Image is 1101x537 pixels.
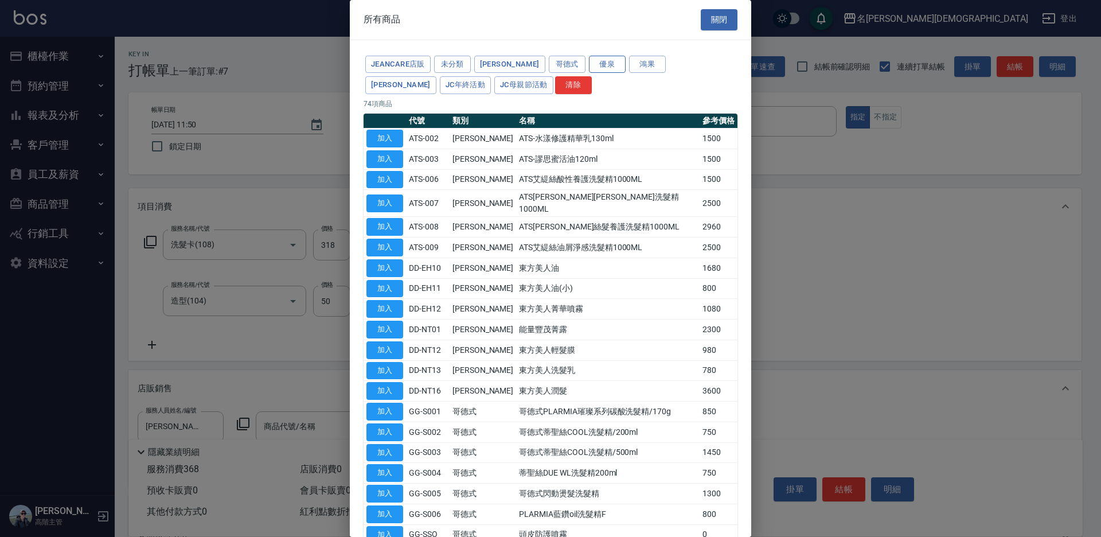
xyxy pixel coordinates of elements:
[406,484,450,504] td: GG-S005
[406,422,450,442] td: GG-S002
[406,149,450,169] td: ATS-003
[516,360,700,381] td: 東方美人洗髮乳
[450,504,516,524] td: 哥德式
[516,278,700,299] td: 東方美人油(小)
[366,171,403,189] button: 加入
[434,56,471,73] button: 未分類
[450,169,516,190] td: [PERSON_NAME]
[406,169,450,190] td: ATS-006
[516,217,700,238] td: ATS[PERSON_NAME]絲髮養護洗髮精1000ML
[450,190,516,217] td: [PERSON_NAME]
[474,56,545,73] button: [PERSON_NAME]
[516,340,700,360] td: 東方美人輕髮膜
[516,463,700,484] td: 蒂聖絲DUE WL洗髮精200ml
[365,76,436,94] button: [PERSON_NAME]
[406,340,450,360] td: DD-NT12
[516,422,700,442] td: 哥德式蒂聖絲COOL洗髮精/200ml
[450,238,516,258] td: [PERSON_NAME]
[700,340,737,360] td: 980
[700,484,737,504] td: 1300
[366,341,403,359] button: 加入
[366,485,403,503] button: 加入
[700,149,737,169] td: 1500
[516,484,700,504] td: 哥德式閃動燙髮洗髮精
[700,463,737,484] td: 750
[406,360,450,381] td: DD-NT13
[516,402,700,422] td: 哥德式PLARMIA璀璨系列碳酸洗髮精/170g
[450,129,516,149] td: [PERSON_NAME]
[700,299,737,320] td: 1080
[406,504,450,524] td: GG-S006
[700,129,737,149] td: 1500
[700,278,737,299] td: 800
[366,362,403,380] button: 加入
[450,422,516,442] td: 哥德式
[700,190,737,217] td: 2500
[700,442,737,463] td: 1450
[700,114,737,129] th: 參考價格
[700,402,737,422] td: 850
[406,402,450,422] td: GG-S001
[700,422,737,442] td: 750
[366,505,403,523] button: 加入
[366,403,403,421] button: 加入
[450,340,516,360] td: [PERSON_NAME]
[440,76,491,94] button: JC年終活動
[450,484,516,504] td: 哥德式
[516,442,700,463] td: 哥德式蒂聖絲COOL洗髮精/500ml
[450,381,516,402] td: [PERSON_NAME]
[406,320,450,340] td: DD-NT01
[555,76,592,94] button: 清除
[406,278,450,299] td: DD-EH11
[366,218,403,236] button: 加入
[450,149,516,169] td: [PERSON_NAME]
[516,169,700,190] td: ATS艾緹絲酸性養護洗髮精1000ML
[406,238,450,258] td: ATS-009
[700,238,737,258] td: 2500
[406,442,450,463] td: GG-S003
[516,381,700,402] td: 東方美人潤髮
[494,76,553,94] button: JC母親節活動
[366,444,403,462] button: 加入
[516,258,700,278] td: 東方美人油
[700,258,737,278] td: 1680
[700,360,737,381] td: 780
[406,299,450,320] td: DD-EH12
[366,239,403,256] button: 加入
[406,381,450,402] td: DD-NT16
[406,190,450,217] td: ATS-007
[450,114,516,129] th: 類別
[406,463,450,484] td: GG-S004
[366,423,403,441] button: 加入
[364,99,737,109] p: 74 項商品
[516,129,700,149] td: ATS-水漾修護精華乳130ml
[450,360,516,381] td: [PERSON_NAME]
[450,442,516,463] td: 哥德式
[406,258,450,278] td: DD-EH10
[701,9,737,30] button: 關閉
[366,259,403,277] button: 加入
[364,14,400,25] span: 所有商品
[406,217,450,238] td: ATS-008
[516,320,700,340] td: 能量豐茂菁露
[366,150,403,168] button: 加入
[366,300,403,318] button: 加入
[450,278,516,299] td: [PERSON_NAME]
[450,463,516,484] td: 哥德式
[366,130,403,147] button: 加入
[700,169,737,190] td: 1500
[516,190,700,217] td: ATS[PERSON_NAME][PERSON_NAME]洗髮精1000ML
[366,382,403,400] button: 加入
[365,56,431,73] button: JeanCare店販
[516,149,700,169] td: ATS-謬思蜜活油120ml
[516,114,700,129] th: 名稱
[366,194,403,212] button: 加入
[450,258,516,278] td: [PERSON_NAME]
[629,56,666,73] button: 鴻果
[406,114,450,129] th: 代號
[450,217,516,238] td: [PERSON_NAME]
[366,280,403,298] button: 加入
[450,402,516,422] td: 哥德式
[589,56,626,73] button: 優泉
[516,504,700,524] td: PLARMIA藍鑽oil洗髮精F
